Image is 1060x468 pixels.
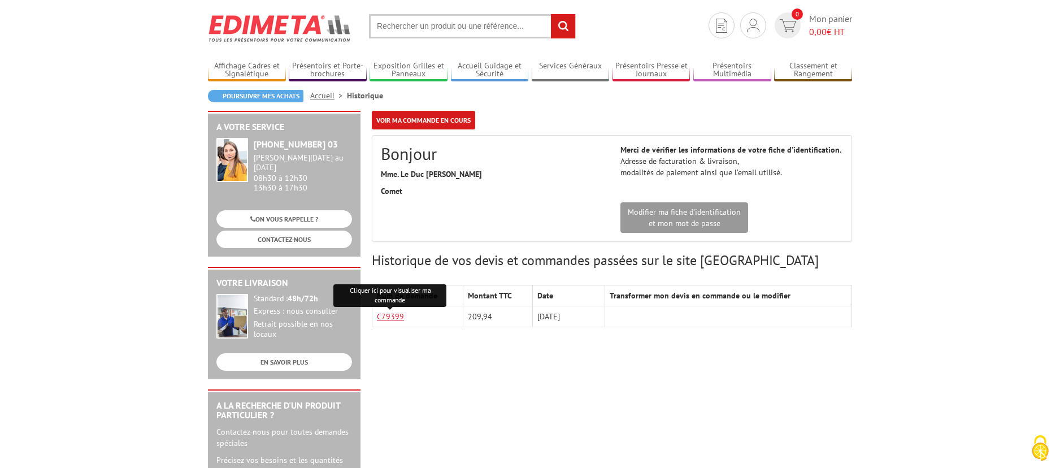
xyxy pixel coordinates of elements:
[289,61,367,80] a: Présentoirs et Porte-brochures
[533,285,605,306] th: Date
[216,122,352,132] h2: A votre service
[1026,434,1054,462] img: Cookies (fenêtre modale)
[216,353,352,371] a: EN SAVOIR PLUS
[216,210,352,228] a: ON VOUS RAPPELLE ?
[612,61,690,80] a: Présentoirs Presse et Journaux
[372,253,852,268] h3: Historique de vos devis et commandes passées sur le site [GEOGRAPHIC_DATA]
[809,25,852,38] span: € HT
[254,306,352,317] div: Express : nous consulter
[216,278,352,288] h2: Votre livraison
[533,306,605,327] td: [DATE]
[451,61,529,80] a: Accueil Guidage et Sécurité
[333,284,446,307] div: Cliquer ici pour visualiser ma commande
[1020,430,1060,468] button: Cookies (fenêtre modale)
[369,14,576,38] input: Rechercher un produit ou une référence...
[208,90,303,102] a: Poursuivre mes achats
[216,401,352,421] h2: A la recherche d'un produit particulier ?
[809,12,852,38] span: Mon panier
[747,19,759,32] img: devis rapide
[532,61,610,80] a: Services Généraux
[216,426,352,449] p: Contactez-nous pour toutes demandes spéciales
[620,144,843,178] p: Adresse de facturation & livraison, modalités de paiement ainsi que l’email utilisé.
[792,8,803,20] span: 0
[377,311,404,322] a: C79399
[772,12,852,38] a: devis rapide 0 Mon panier 0,00€ HT
[620,202,748,233] a: Modifier ma fiche d'identificationet mon mot de passe
[463,285,532,306] th: Montant TTC
[288,293,318,304] strong: 48h/72h
[310,90,347,101] a: Accueil
[716,19,727,33] img: devis rapide
[693,61,771,80] a: Présentoirs Multimédia
[216,138,248,182] img: widget-service.jpg
[381,169,482,179] strong: Mme. Le Duc [PERSON_NAME]
[254,138,338,150] strong: [PHONE_NUMBER] 03
[620,145,841,155] strong: Merci de vérifier les informations de votre fiche d’identification.
[551,14,575,38] input: rechercher
[216,231,352,248] a: CONTACTEZ-NOUS
[381,186,402,196] strong: Comet
[254,153,352,172] div: [PERSON_NAME][DATE] au [DATE]
[347,90,383,101] li: Historique
[372,111,475,129] a: Voir ma commande en cours
[809,26,827,37] span: 0,00
[381,144,603,163] h2: Bonjour
[254,153,352,192] div: 08h30 à 12h30 13h30 à 17h30
[254,294,352,304] div: Standard :
[780,19,796,32] img: devis rapide
[216,294,248,339] img: widget-livraison.jpg
[208,7,352,49] img: Edimeta
[463,306,532,327] td: 209,94
[774,61,852,80] a: Classement et Rangement
[254,319,352,340] div: Retrait possible en nos locaux
[605,285,852,306] th: Transformer mon devis en commande ou le modifier
[370,61,448,80] a: Exposition Grilles et Panneaux
[208,61,286,80] a: Affichage Cadres et Signalétique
